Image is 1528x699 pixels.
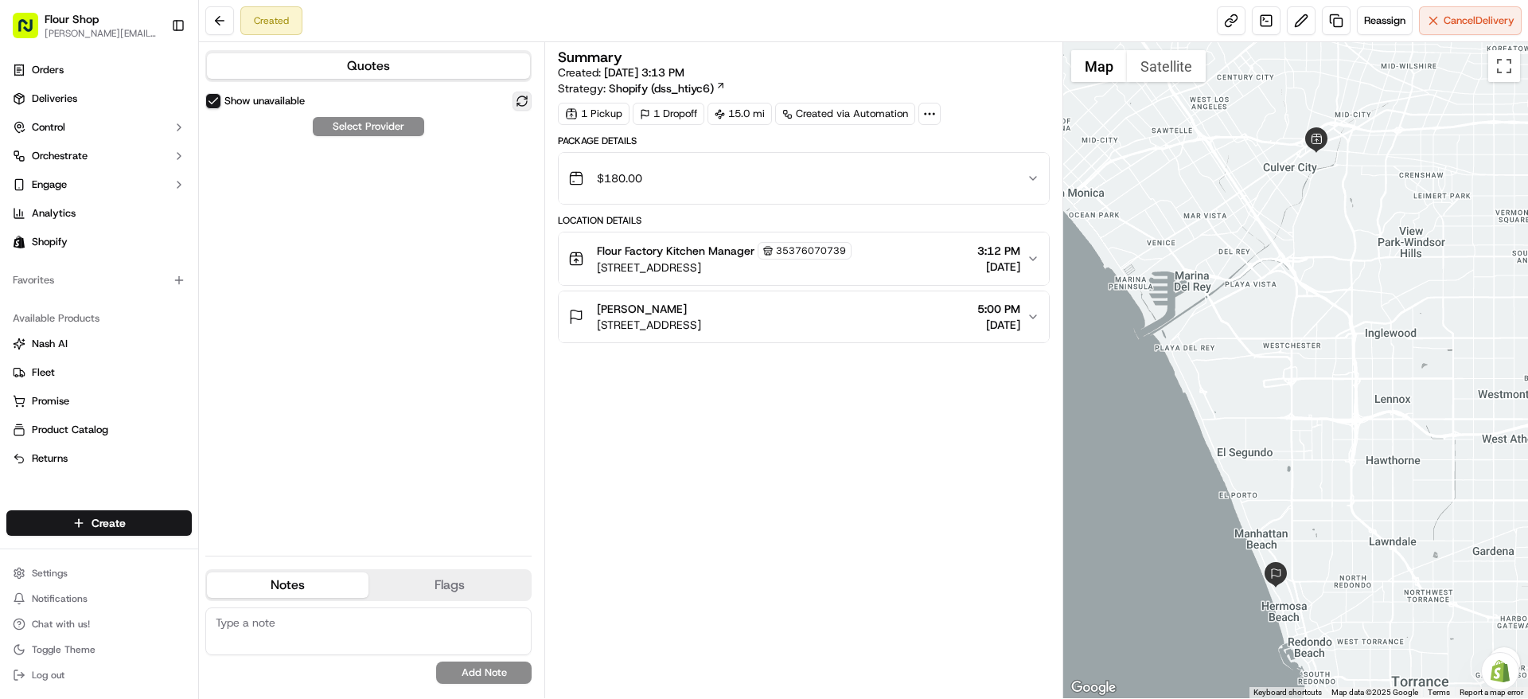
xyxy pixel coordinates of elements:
span: • [119,247,125,260]
img: 1736555255976-a54dd68f-1ca7-489b-9aae-adbdc363a1c4 [16,152,45,181]
span: [DATE] [128,247,161,260]
a: Fleet [13,365,185,380]
div: 15.0 mi [707,103,772,125]
a: Open this area in Google Maps (opens a new window) [1067,678,1120,698]
a: 📗Knowledge Base [10,349,128,378]
div: Package Details [558,135,1049,147]
button: Fleet [6,360,192,385]
span: Pylon [158,395,193,407]
button: $180.00 [559,153,1048,204]
img: Dianne Alexi Soriano [16,275,41,300]
span: Create [92,515,126,531]
span: Fleet [32,365,55,380]
a: Shopify (dss_htiyc6) [609,80,726,96]
div: Past conversations [16,207,107,220]
span: Orchestrate [32,149,88,163]
button: Start new chat [271,157,290,176]
button: Show street map [1071,50,1127,82]
div: 1 Pickup [558,103,630,125]
span: Cancel Delivery [1444,14,1514,28]
a: Powered byPylon [112,394,193,407]
span: [DATE] [977,259,1020,275]
a: Orders [6,57,192,83]
button: Toggle fullscreen view [1488,50,1520,82]
span: [PERSON_NAME] [PERSON_NAME] [49,290,211,303]
span: Nash AI [32,337,68,351]
input: Got a question? Start typing here... [41,103,286,119]
a: Analytics [6,201,192,226]
span: 35376070739 [776,244,846,257]
a: Returns [13,451,185,466]
a: 💻API Documentation [128,349,262,378]
button: Log out [6,664,192,686]
span: Log out [32,669,64,681]
span: [STREET_ADDRESS] [597,260,852,275]
button: Flags [368,572,530,598]
span: Notifications [32,592,88,605]
span: [STREET_ADDRESS] [597,317,701,333]
span: Flour Factory Kitchen Manager [597,243,754,259]
a: Report a map error [1460,688,1523,697]
a: Shopify [6,229,192,255]
button: CancelDelivery [1419,6,1522,35]
span: Chat with us! [32,618,90,631]
img: Nash [16,16,48,48]
button: [PERSON_NAME][STREET_ADDRESS]5:00 PM[DATE] [559,291,1048,342]
img: Shopify logo [13,236,25,248]
span: 5:00 PM [977,301,1020,317]
span: Settings [32,567,68,580]
img: 1736555255976-a54dd68f-1ca7-489b-9aae-adbdc363a1c4 [32,248,45,260]
div: Start new chat [72,152,261,168]
button: Keyboard shortcuts [1253,687,1322,698]
span: Reassign [1364,14,1405,28]
button: Orchestrate [6,143,192,169]
button: Control [6,115,192,140]
span: Deliveries [32,92,77,106]
div: Location Details [558,214,1049,227]
span: $180.00 [597,170,642,186]
button: Product Catalog [6,417,192,443]
button: Show satellite imagery [1127,50,1206,82]
button: Quotes [207,53,530,79]
span: Promise [32,394,69,408]
div: 📗 [16,357,29,370]
label: Show unavailable [224,94,305,108]
div: Created via Automation [775,103,915,125]
span: Regen Pajulas [49,247,116,260]
a: Nash AI [13,337,185,351]
div: Available Products [6,306,192,331]
span: • [214,290,220,303]
p: Welcome 👋 [16,64,290,89]
button: Notes [207,572,368,598]
span: Orders [32,63,64,77]
button: Map camera controls [1488,647,1520,679]
img: 1736555255976-a54dd68f-1ca7-489b-9aae-adbdc363a1c4 [32,291,45,303]
span: Analytics [32,206,76,221]
span: Shopify [32,235,68,249]
img: Google [1067,678,1120,698]
span: Product Catalog [32,423,108,437]
button: Engage [6,172,192,197]
div: 💻 [134,357,147,370]
span: Shopify (dss_htiyc6) [609,80,714,96]
button: Settings [6,562,192,584]
button: Flour Factory Kitchen Manager35376070739[STREET_ADDRESS]3:12 PM[DATE] [559,232,1048,285]
div: We're available if you need us! [72,168,219,181]
button: See all [247,204,290,223]
button: [PERSON_NAME][EMAIL_ADDRESS][DOMAIN_NAME] [45,27,158,40]
span: API Documentation [150,356,255,372]
div: 1 Dropoff [633,103,704,125]
button: Reassign [1357,6,1413,35]
button: Returns [6,446,192,471]
a: Product Catalog [13,423,185,437]
span: [PERSON_NAME] [597,301,687,317]
span: Map data ©2025 Google [1331,688,1418,697]
a: Deliveries [6,86,192,111]
button: Toggle Theme [6,638,192,661]
span: Knowledge Base [32,356,122,372]
img: Regen Pajulas [16,232,41,257]
button: Flour Shop [45,11,99,27]
span: [DATE] [977,317,1020,333]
